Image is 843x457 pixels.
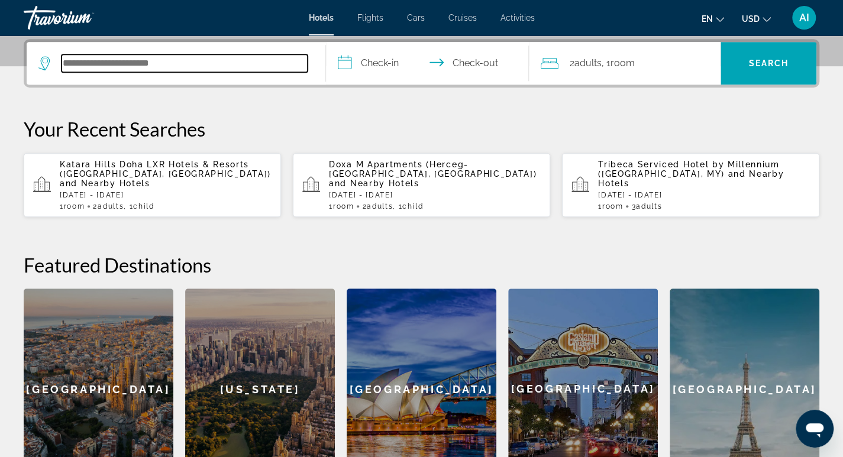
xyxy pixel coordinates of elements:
[333,202,354,210] span: Room
[602,202,624,210] span: Room
[500,13,535,22] a: Activities
[569,55,601,72] span: 2
[598,202,623,210] span: 1
[742,14,760,24] span: USD
[610,57,634,69] span: Room
[24,153,281,218] button: Katara Hills Doha LXR Hotels & Resorts ([GEOGRAPHIC_DATA], [GEOGRAPHIC_DATA]) and Nearby Hotels[D...
[62,54,308,72] input: Search hotel destination
[598,169,784,188] span: and Nearby Hotels
[702,10,724,27] button: Change language
[24,117,819,141] p: Your Recent Searches
[598,191,810,199] p: [DATE] - [DATE]
[93,202,124,210] span: 2
[27,42,816,85] div: Search widget
[24,2,142,33] a: Travorium
[60,179,150,188] span: and Nearby Hotels
[562,153,819,218] button: Tribeca Serviced Hotel by Millennium ([GEOGRAPHIC_DATA], MY) and Nearby Hotels[DATE] - [DATE]1Roo...
[789,5,819,30] button: User Menu
[124,202,154,210] span: , 1
[796,410,834,448] iframe: Кнопка запуска окна обмена сообщениями
[367,202,393,210] span: Adults
[329,202,354,210] span: 1
[357,13,383,22] a: Flights
[60,160,271,179] span: Katara Hills Doha LXR Hotels & Resorts ([GEOGRAPHIC_DATA], [GEOGRAPHIC_DATA])
[329,179,419,188] span: and Nearby Hotels
[402,202,423,210] span: Child
[407,13,425,22] a: Cars
[329,191,541,199] p: [DATE] - [DATE]
[574,57,601,69] span: Adults
[293,153,550,218] button: Doxa M Apartments (Herceg-[GEOGRAPHIC_DATA], [GEOGRAPHIC_DATA]) and Nearby Hotels[DATE] - [DATE]1...
[393,202,423,210] span: , 1
[60,191,272,199] p: [DATE] - [DATE]
[636,202,662,210] span: Adults
[60,202,85,210] span: 1
[721,42,816,85] button: Search
[748,59,789,68] span: Search
[133,202,154,210] span: Child
[24,253,819,277] h2: Featured Destinations
[702,14,713,24] span: en
[64,202,85,210] span: Room
[448,13,477,22] a: Cruises
[98,202,124,210] span: Adults
[598,160,779,179] span: Tribeca Serviced Hotel by Millennium ([GEOGRAPHIC_DATA], MY)
[326,42,529,85] button: Select check in and out date
[631,202,662,210] span: 3
[799,12,809,24] span: AI
[329,160,537,179] span: Doxa M Apartments (Herceg-[GEOGRAPHIC_DATA], [GEOGRAPHIC_DATA])
[601,55,634,72] span: , 1
[362,202,393,210] span: 2
[309,13,334,22] a: Hotels
[742,10,771,27] button: Change currency
[529,42,721,85] button: Travelers: 2 adults, 0 children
